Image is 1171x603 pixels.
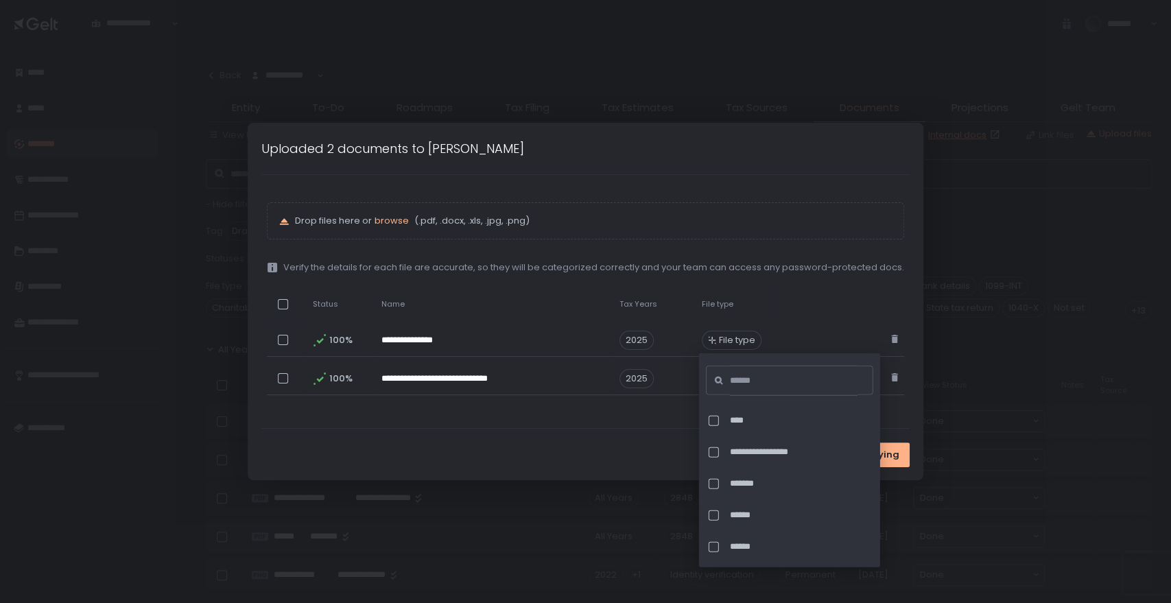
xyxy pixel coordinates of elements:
span: File type [719,334,755,346]
span: Status [313,299,338,309]
p: Drop files here or [295,215,892,227]
span: 2025 [619,369,654,388]
h1: Uploaded 2 documents to [PERSON_NAME] [261,139,524,158]
span: browse [375,214,409,227]
span: 2025 [619,331,654,350]
span: Name [381,299,405,309]
span: Verify the details for each file are accurate, so they will be categorized correctly and your tea... [283,261,904,274]
span: Tax Years [619,299,657,309]
span: (.pdf, .docx, .xls, .jpg, .png) [412,215,530,227]
span: File type [702,299,733,309]
span: 100% [329,334,351,346]
span: 100% [329,373,351,385]
button: browse [375,215,409,227]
